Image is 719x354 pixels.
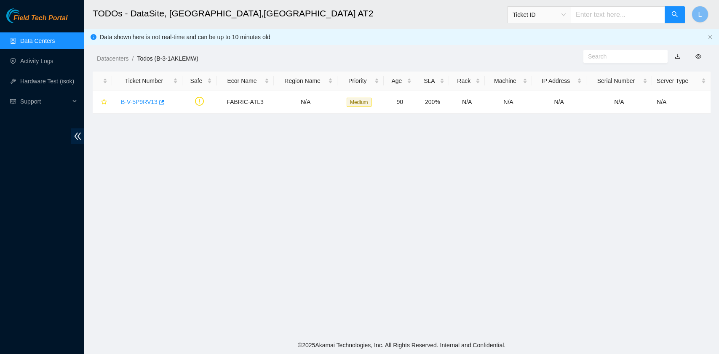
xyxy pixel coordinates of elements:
button: L [692,6,708,23]
a: B-V-5P9RV13 [121,98,158,105]
td: N/A [532,90,586,114]
span: double-left [71,128,84,144]
span: Ticket ID [513,8,566,21]
a: Akamai TechnologiesField Tech Portal [6,15,67,26]
button: search [665,6,685,23]
td: 90 [384,90,416,114]
span: Support [20,93,70,110]
span: read [10,98,16,104]
span: exclamation-circle [195,97,204,106]
span: star [101,99,107,106]
button: close [708,35,713,40]
span: eye [695,53,701,59]
td: N/A [274,90,338,114]
td: N/A [652,90,711,114]
a: Datacenters [97,55,128,62]
button: download [668,50,687,63]
td: FABRIC-ATL3 [217,90,274,114]
a: Todos (B-3-1AKLEMW) [137,55,198,62]
img: Akamai Technologies [6,8,43,23]
a: Hardware Test (isok) [20,78,74,85]
span: / [132,55,134,62]
a: Data Centers [20,37,55,44]
td: N/A [485,90,532,114]
footer: © 2025 Akamai Technologies, Inc. All Rights Reserved. Internal and Confidential. [84,336,719,354]
span: L [698,9,702,20]
td: N/A [586,90,652,114]
span: Field Tech Portal [13,14,67,22]
input: Enter text here... [571,6,665,23]
span: Medium [347,98,372,107]
a: download [675,53,681,60]
span: search [671,11,678,19]
input: Search [588,52,656,61]
td: 200% [416,90,449,114]
td: N/A [449,90,485,114]
button: star [97,95,107,109]
a: Activity Logs [20,58,53,64]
